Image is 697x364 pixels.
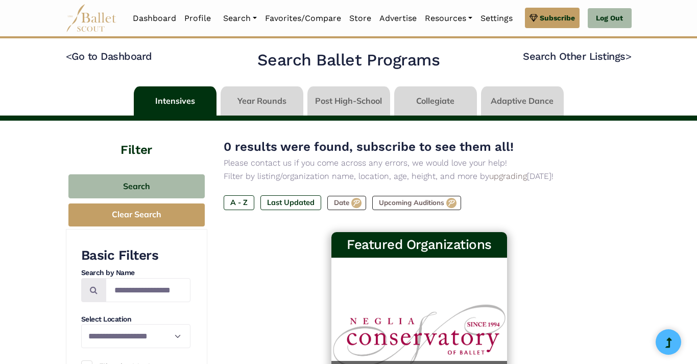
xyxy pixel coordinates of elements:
[261,8,345,29] a: Favorites/Compare
[479,86,566,116] li: Adaptive Dance
[224,156,615,170] p: Please contact us if you come across any errors, we would love your help!
[132,86,219,116] li: Intensives
[588,8,631,29] a: Log Out
[345,8,375,29] a: Store
[219,86,305,116] li: Year Rounds
[81,268,190,278] h4: Search by Name
[525,8,580,28] a: Subscribe
[372,196,461,210] label: Upcoming Auditions
[224,170,615,183] p: Filter by listing/organization name, location, age, height, and more by [DATE]!
[523,50,631,62] a: Search Other Listings>
[260,195,321,210] label: Last Updated
[180,8,215,29] a: Profile
[476,8,517,29] a: Settings
[68,174,205,198] button: Search
[489,171,527,181] a: upgrading
[340,236,499,254] h3: Featured Organizations
[375,8,421,29] a: Advertise
[66,50,72,62] code: <
[392,86,479,116] li: Collegiate
[305,86,392,116] li: Post High-School
[68,203,205,226] button: Clear Search
[66,50,152,62] a: <Go to Dashboard
[81,314,190,325] h4: Select Location
[224,195,254,210] label: A - Z
[129,8,180,29] a: Dashboard
[421,8,476,29] a: Resources
[224,140,514,154] span: 0 results were found, subscribe to see them all!
[257,50,440,71] h2: Search Ballet Programs
[327,196,366,210] label: Date
[219,8,261,29] a: Search
[626,50,632,62] code: >
[530,12,538,24] img: gem.svg
[81,247,190,264] h3: Basic Filters
[106,278,190,302] input: Search by names...
[66,121,207,159] h4: Filter
[540,12,575,24] span: Subscribe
